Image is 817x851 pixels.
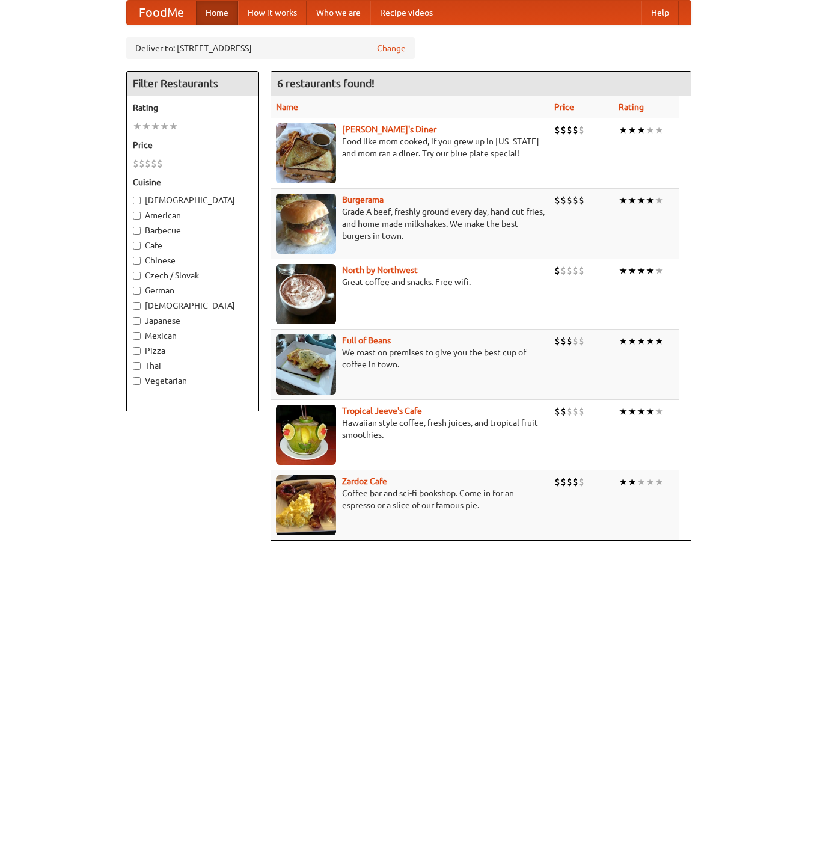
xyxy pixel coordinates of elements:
[566,475,572,488] li: $
[133,315,252,327] label: Japanese
[157,157,163,170] li: $
[133,224,252,236] label: Barbecue
[133,360,252,372] label: Thai
[637,334,646,348] li: ★
[342,265,418,275] a: North by Northwest
[276,487,545,511] p: Coffee bar and sci-fi bookshop. Come in for an espresso or a slice of our famous pie.
[133,269,252,281] label: Czech / Slovak
[276,135,545,159] p: Food like mom cooked, if you grew up in [US_STATE] and mom ran a diner. Try our blue plate special!
[276,475,336,535] img: zardoz.jpg
[572,405,578,418] li: $
[578,334,584,348] li: $
[342,124,436,134] a: [PERSON_NAME]'s Diner
[238,1,307,25] a: How it works
[196,1,238,25] a: Home
[578,194,584,207] li: $
[127,1,196,25] a: FoodMe
[276,334,336,395] img: beans.jpg
[572,123,578,137] li: $
[277,78,375,89] ng-pluralize: 6 restaurants found!
[342,195,384,204] b: Burgerama
[646,264,655,277] li: ★
[276,405,336,465] img: jeeves.jpg
[169,120,178,133] li: ★
[133,257,141,265] input: Chinese
[655,475,664,488] li: ★
[637,123,646,137] li: ★
[637,264,646,277] li: ★
[276,194,336,254] img: burgerama.jpg
[133,242,141,250] input: Cafe
[151,157,157,170] li: $
[160,120,169,133] li: ★
[646,405,655,418] li: ★
[560,194,566,207] li: $
[342,336,391,345] b: Full of Beans
[646,334,655,348] li: ★
[578,405,584,418] li: $
[133,239,252,251] label: Cafe
[655,405,664,418] li: ★
[566,334,572,348] li: $
[133,157,139,170] li: $
[133,120,142,133] li: ★
[133,102,252,114] h5: Rating
[566,194,572,207] li: $
[655,264,664,277] li: ★
[133,345,252,357] label: Pizza
[133,375,252,387] label: Vegetarian
[276,102,298,112] a: Name
[342,476,387,486] a: Zardoz Cafe
[126,37,415,59] div: Deliver to: [STREET_ADDRESS]
[641,1,679,25] a: Help
[578,475,584,488] li: $
[133,197,141,204] input: [DEMOGRAPHIC_DATA]
[628,334,637,348] li: ★
[628,194,637,207] li: ★
[276,206,545,242] p: Grade A beef, freshly ground every day, hand-cut fries, and home-made milkshakes. We make the bes...
[554,334,560,348] li: $
[619,475,628,488] li: ★
[554,264,560,277] li: $
[560,123,566,137] li: $
[133,254,252,266] label: Chinese
[133,212,141,220] input: American
[554,102,574,112] a: Price
[578,123,584,137] li: $
[307,1,370,25] a: Who we are
[133,362,141,370] input: Thai
[628,264,637,277] li: ★
[560,334,566,348] li: $
[133,287,141,295] input: German
[133,272,141,280] input: Czech / Slovak
[619,264,628,277] li: ★
[619,405,628,418] li: ★
[133,176,252,188] h5: Cuisine
[655,123,664,137] li: ★
[276,346,545,370] p: We roast on premises to give you the best cup of coffee in town.
[342,406,422,416] b: Tropical Jeeve's Cafe
[566,405,572,418] li: $
[133,300,252,312] label: [DEMOGRAPHIC_DATA]
[572,475,578,488] li: $
[566,123,572,137] li: $
[637,405,646,418] li: ★
[133,332,141,340] input: Mexican
[370,1,442,25] a: Recipe videos
[127,72,258,96] h4: Filter Restaurants
[151,120,160,133] li: ★
[637,475,646,488] li: ★
[133,284,252,296] label: German
[619,102,644,112] a: Rating
[578,264,584,277] li: $
[646,475,655,488] li: ★
[655,334,664,348] li: ★
[560,475,566,488] li: $
[628,405,637,418] li: ★
[560,264,566,277] li: $
[628,475,637,488] li: ★
[554,405,560,418] li: $
[133,194,252,206] label: [DEMOGRAPHIC_DATA]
